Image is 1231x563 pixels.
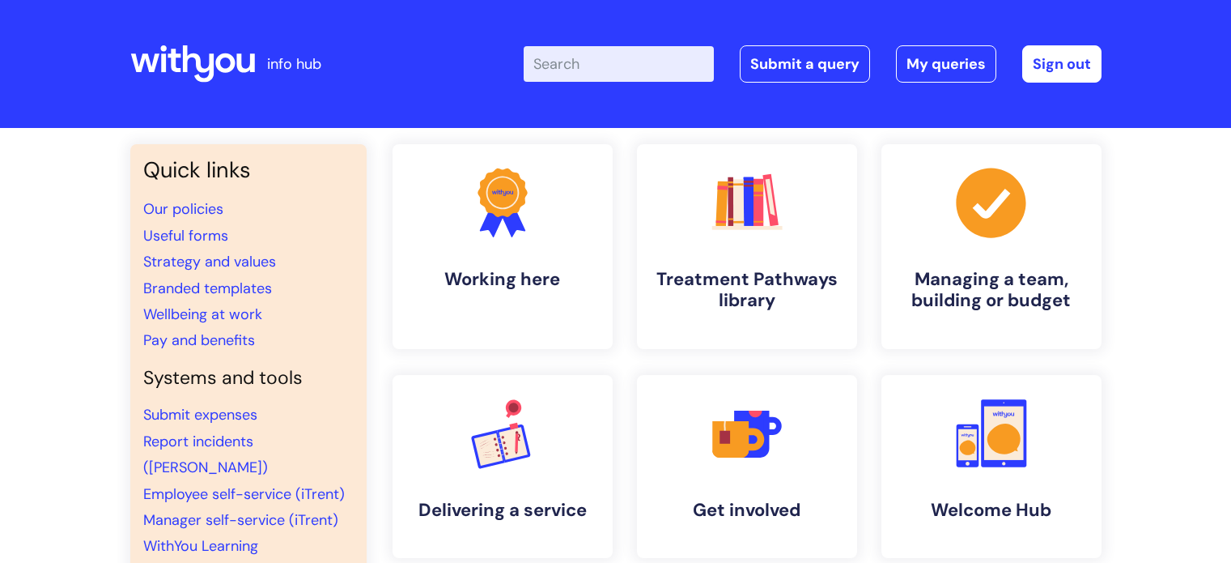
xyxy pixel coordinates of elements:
a: Strategy and values [143,252,276,271]
a: Get involved [637,375,857,558]
input: Search [524,46,714,82]
a: Working here [393,144,613,349]
a: Wellbeing at work [143,305,262,324]
h4: Managing a team, building or budget [894,269,1089,312]
a: Submit a query [740,45,870,83]
a: Welcome Hub [881,375,1102,558]
div: | - [524,45,1102,83]
a: Manager self-service (iTrent) [143,510,338,530]
a: Report incidents ([PERSON_NAME]) [143,432,268,477]
a: Sign out [1022,45,1102,83]
a: Submit expenses [143,405,257,424]
a: Useful forms [143,226,228,245]
a: Employee self-service (iTrent) [143,484,345,504]
a: Pay and benefits [143,331,255,350]
h4: Treatment Pathways library [650,269,844,312]
a: Treatment Pathways library [637,144,857,349]
a: Managing a team, building or budget [881,144,1102,349]
h4: Delivering a service [405,500,600,521]
a: My queries [896,45,996,83]
h3: Quick links [143,157,354,183]
a: Our policies [143,199,223,219]
h4: Systems and tools [143,367,354,390]
a: Delivering a service [393,375,613,558]
p: info hub [267,51,321,77]
h4: Working here [405,269,600,290]
h4: Get involved [650,500,844,521]
h4: Welcome Hub [894,500,1089,521]
a: Branded templates [143,279,272,298]
a: WithYou Learning [143,536,258,556]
